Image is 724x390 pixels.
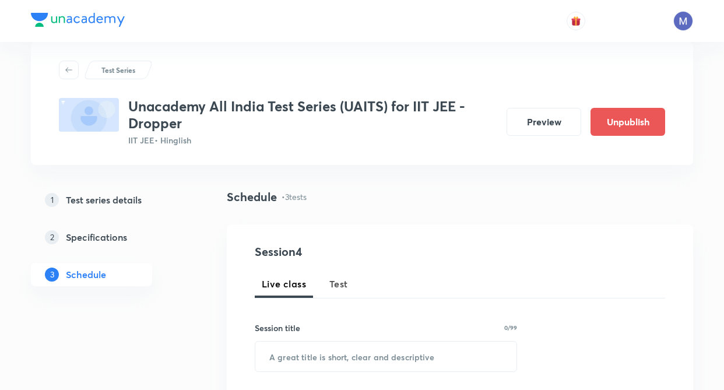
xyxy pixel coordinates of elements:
a: 2Specifications [31,226,189,249]
p: IIT JEE • Hinglish [128,134,497,146]
img: Company Logo [31,13,125,27]
h5: Test series details [66,193,142,207]
input: A great title is short, clear and descriptive [255,342,516,371]
img: avatar [571,16,581,26]
a: Company Logo [31,13,125,30]
p: 3 [45,268,59,282]
img: Mangilal Choudhary [673,11,693,31]
h5: Specifications [66,230,127,244]
button: avatar [567,12,585,30]
span: Test [329,277,348,291]
a: 1Test series details [31,188,189,212]
h5: Schedule [66,268,106,282]
h4: Session 4 [255,243,468,261]
p: 0/99 [504,325,517,331]
p: 1 [45,193,59,207]
p: 2 [45,230,59,244]
h4: Schedule [227,188,277,206]
img: fallback-thumbnail.png [59,98,119,132]
button: Preview [507,108,581,136]
span: Live class [262,277,306,291]
button: Unpublish [591,108,665,136]
h6: Session title [255,322,300,334]
h3: Unacademy All India Test Series (UAITS) for IIT JEE - Dropper [128,98,497,132]
p: • 3 tests [282,191,307,203]
p: Test Series [101,65,135,75]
